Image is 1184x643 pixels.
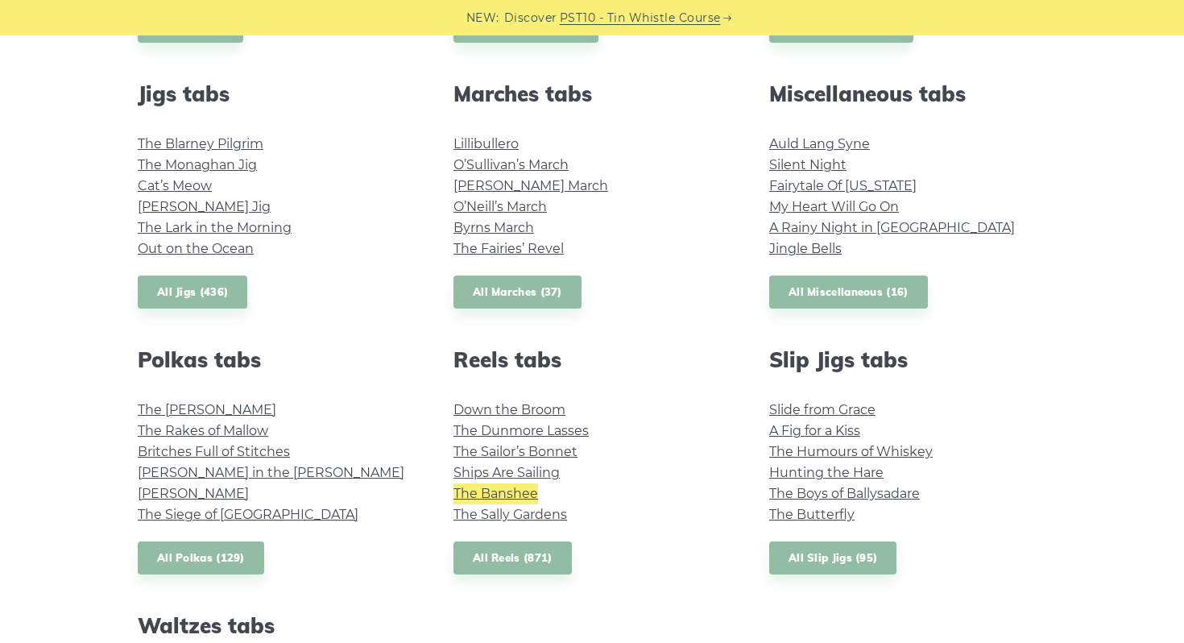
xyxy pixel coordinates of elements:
[769,402,876,417] a: Slide from Grace
[769,507,855,522] a: The Butterfly
[138,81,415,106] h2: Jigs tabs
[138,347,415,372] h2: Polkas tabs
[453,486,538,501] a: The Banshee
[453,347,731,372] h2: Reels tabs
[453,241,564,256] a: The Fairies’ Revel
[453,220,534,235] a: Byrns March
[769,347,1046,372] h2: Slip Jigs tabs
[466,9,499,27] span: NEW:
[769,276,928,309] a: All Miscellaneous (16)
[453,465,560,480] a: Ships Are Sailing
[453,444,578,459] a: The Sailor’s Bonnet
[560,9,721,27] a: PST10 - Tin Whistle Course
[453,507,567,522] a: The Sally Gardens
[138,136,263,151] a: The Blarney Pilgrim
[138,199,271,214] a: [PERSON_NAME] Jig
[769,220,1015,235] a: A Rainy Night in [GEOGRAPHIC_DATA]
[138,241,254,256] a: Out on the Ocean
[453,157,569,172] a: O’Sullivan’s March
[453,423,589,438] a: The Dunmore Lasses
[453,276,582,309] a: All Marches (37)
[769,136,870,151] a: Auld Lang Syne
[769,423,860,438] a: A Fig for a Kiss
[504,9,557,27] span: Discover
[453,402,565,417] a: Down the Broom
[138,402,276,417] a: The [PERSON_NAME]
[769,199,899,214] a: My Heart Will Go On
[138,613,415,638] h2: Waltzes tabs
[769,178,917,193] a: Fairytale Of [US_STATE]
[453,199,547,214] a: O’Neill’s March
[769,465,884,480] a: Hunting the Hare
[769,541,896,575] a: All Slip Jigs (95)
[138,541,264,575] a: All Polkas (129)
[769,81,1046,106] h2: Miscellaneous tabs
[769,241,842,256] a: Jingle Bells
[769,444,933,459] a: The Humours of Whiskey
[769,157,847,172] a: Silent Night
[138,444,290,459] a: Britches Full of Stitches
[138,178,212,193] a: Cat’s Meow
[453,541,572,575] a: All Reels (871)
[453,81,731,106] h2: Marches tabs
[138,423,268,438] a: The Rakes of Mallow
[769,486,920,501] a: The Boys of Ballysadare
[138,486,249,501] a: [PERSON_NAME]
[453,178,608,193] a: [PERSON_NAME] March
[138,276,247,309] a: All Jigs (436)
[138,157,257,172] a: The Monaghan Jig
[138,465,404,480] a: [PERSON_NAME] in the [PERSON_NAME]
[138,507,358,522] a: The Siege of [GEOGRAPHIC_DATA]
[453,136,519,151] a: Lillibullero
[138,220,292,235] a: The Lark in the Morning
